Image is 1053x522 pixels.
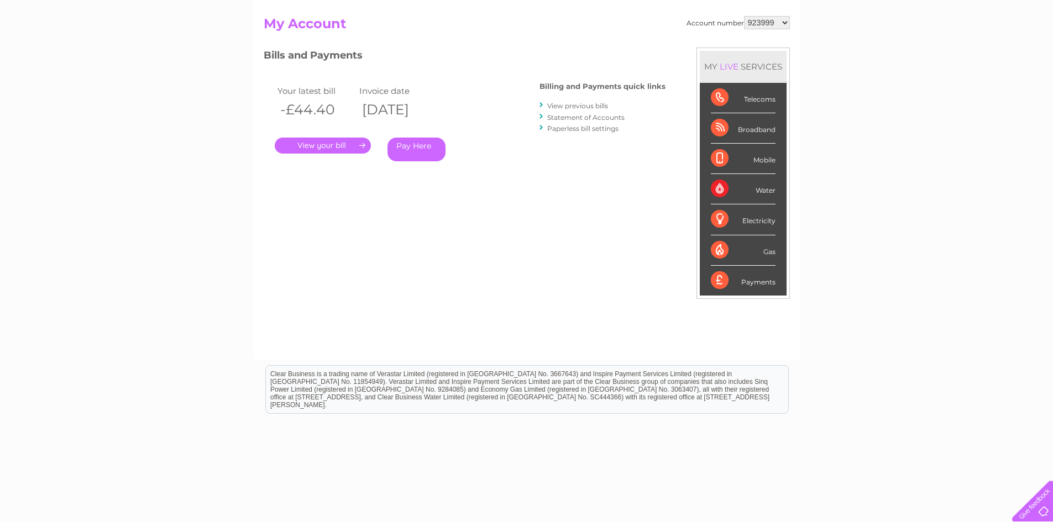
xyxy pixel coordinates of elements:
a: Contact [979,47,1007,55]
a: Water [858,47,879,55]
div: Account number [687,16,790,29]
img: logo.png [37,29,93,62]
a: View previous bills [547,102,608,110]
div: LIVE [717,61,741,72]
div: Telecoms [711,83,776,113]
td: Your latest bill [275,83,357,98]
a: . [275,138,371,154]
a: Blog [957,47,973,55]
div: Electricity [711,204,776,235]
th: -£44.40 [275,98,357,121]
a: Energy [886,47,910,55]
div: Water [711,174,776,204]
div: Mobile [711,144,776,174]
a: 0333 014 3131 [845,6,921,19]
h4: Billing and Payments quick links [539,82,666,91]
div: Gas [711,235,776,266]
h2: My Account [264,16,790,37]
a: Telecoms [917,47,950,55]
div: Broadband [711,113,776,144]
div: MY SERVICES [700,51,787,82]
th: [DATE] [357,98,439,121]
div: Payments [711,266,776,296]
a: Log out [1017,47,1042,55]
div: Clear Business is a trading name of Verastar Limited (registered in [GEOGRAPHIC_DATA] No. 3667643... [266,6,788,54]
a: Pay Here [387,138,446,161]
a: Paperless bill settings [547,124,619,133]
a: Statement of Accounts [547,113,625,122]
h3: Bills and Payments [264,48,666,67]
td: Invoice date [357,83,439,98]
